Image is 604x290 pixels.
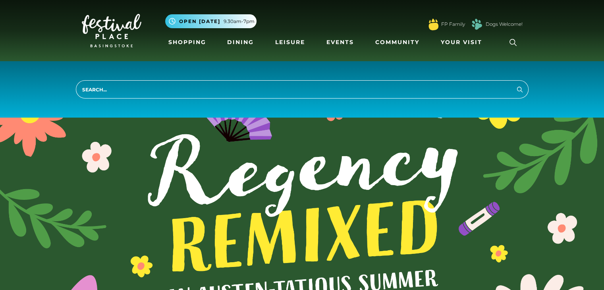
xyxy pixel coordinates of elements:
[224,35,257,50] a: Dining
[272,35,308,50] a: Leisure
[372,35,423,50] a: Community
[224,18,255,25] span: 9.30am-7pm
[441,21,465,28] a: FP Family
[438,35,489,50] a: Your Visit
[165,35,209,50] a: Shopping
[441,38,482,46] span: Your Visit
[82,14,141,47] img: Festival Place Logo
[323,35,357,50] a: Events
[165,14,257,28] button: Open [DATE] 9.30am-7pm
[76,80,529,99] input: Search...
[179,18,220,25] span: Open [DATE]
[486,21,523,28] a: Dogs Welcome!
